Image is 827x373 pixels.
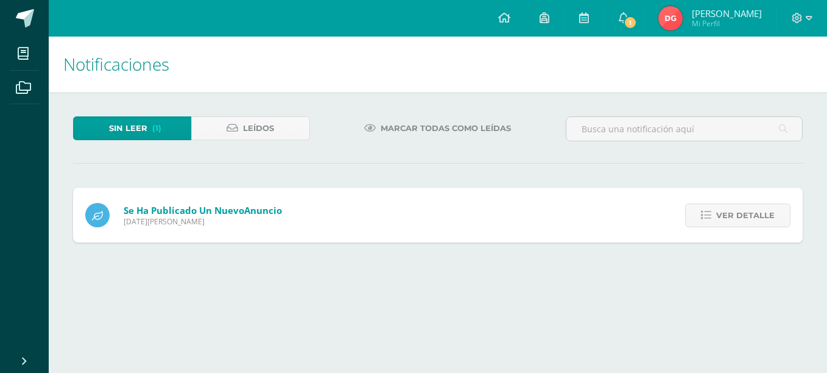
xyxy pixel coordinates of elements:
[152,117,161,140] span: (1)
[349,116,526,140] a: Marcar todas como leídas
[624,16,637,29] span: 1
[692,18,762,29] span: Mi Perfil
[244,204,282,216] span: Anuncio
[716,204,775,227] span: Ver detalle
[73,116,191,140] a: Sin leer(1)
[566,117,802,141] input: Busca una notificación aquí
[243,117,274,140] span: Leídos
[381,117,511,140] span: Marcar todas como leídas
[692,7,762,20] span: [PERSON_NAME]
[658,6,683,30] img: 524e5e165ab05b99f82cdf515d1ec6f0.png
[191,116,309,140] a: Leídos
[109,117,147,140] span: Sin leer
[124,204,282,216] span: Se ha publicado un nuevo
[124,216,282,227] span: [DATE][PERSON_NAME]
[63,52,169,76] span: Notificaciones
